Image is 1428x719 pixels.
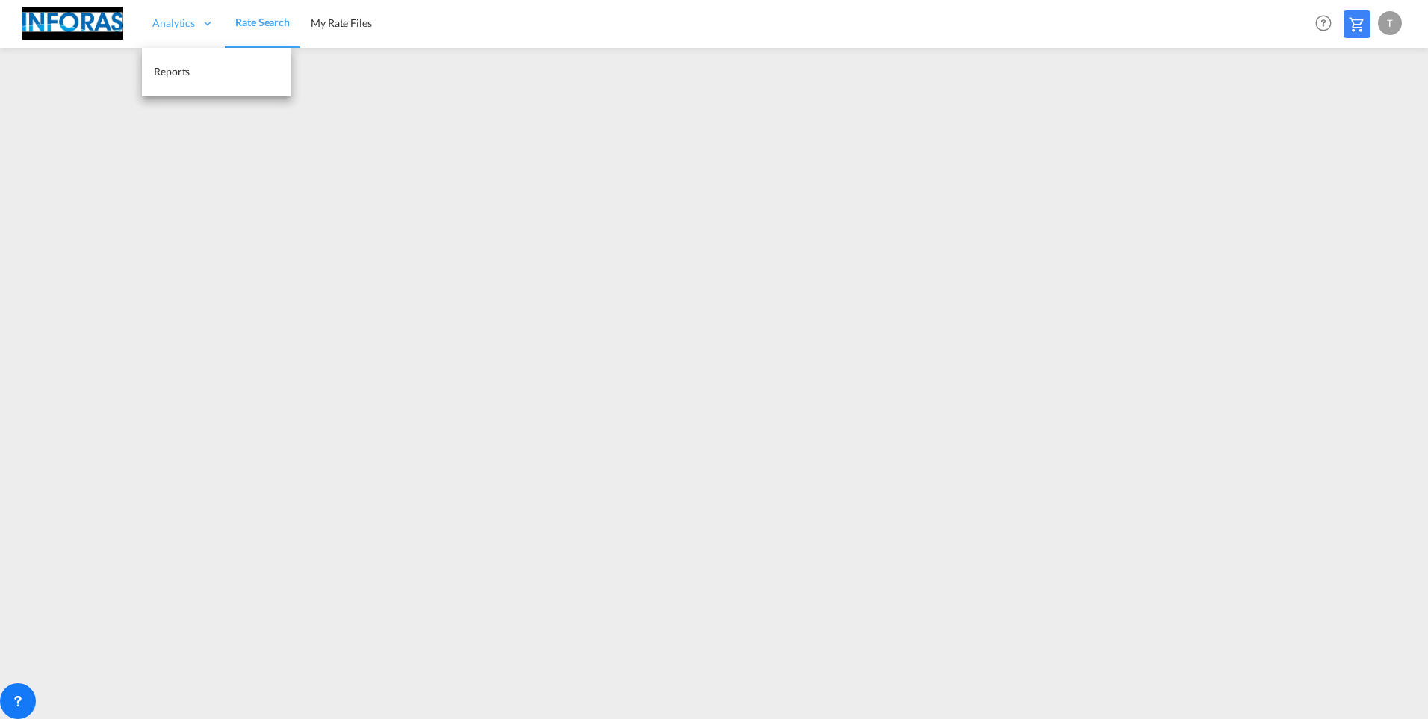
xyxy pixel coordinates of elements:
span: Rate Search [235,16,290,28]
img: eff75c7098ee11eeb65dd1c63e392380.jpg [22,7,123,40]
div: T [1378,11,1402,35]
span: Help [1311,10,1336,36]
span: Reports [154,65,190,78]
span: My Rate Files [311,16,372,29]
div: Help [1311,10,1344,37]
span: Analytics [152,16,195,31]
a: Reports [142,48,291,96]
